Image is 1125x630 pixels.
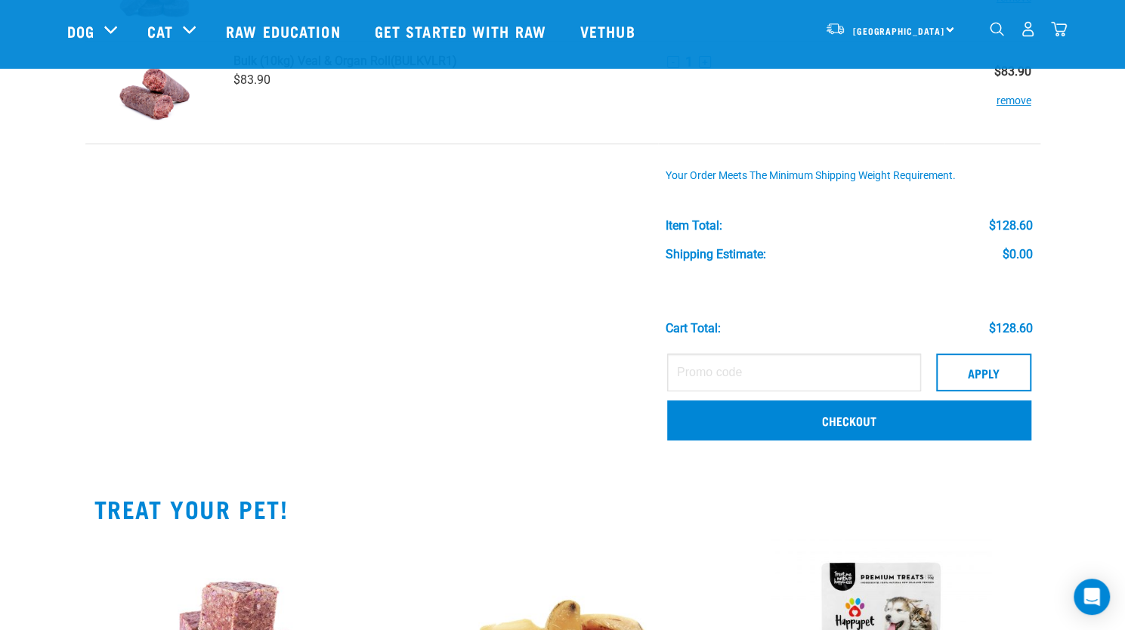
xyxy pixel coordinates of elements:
div: Open Intercom Messenger [1074,579,1110,615]
a: Checkout [667,400,1031,440]
img: home-icon@2x.png [1051,21,1067,37]
td: $83.90 [944,42,1040,144]
a: Raw Education [211,1,359,61]
span: $83.90 [233,73,270,87]
img: Veal & Organ Roll [116,54,193,131]
div: $128.60 [988,322,1032,335]
div: Your order meets the minimum shipping weight requirement. [666,170,1032,182]
a: Vethub [565,1,654,61]
img: van-moving.png [825,22,845,36]
input: Promo code [667,354,921,391]
div: Cart total: [666,322,721,335]
div: $128.60 [988,219,1032,233]
span: [GEOGRAPHIC_DATA] [853,28,944,33]
div: Shipping Estimate: [666,248,766,261]
img: user.png [1020,21,1036,37]
a: Dog [67,20,94,42]
a: Cat [147,20,173,42]
button: remove [997,79,1031,108]
div: $0.00 [1002,248,1032,261]
button: Apply [936,354,1031,391]
div: Item Total: [666,219,722,233]
img: home-icon-1@2x.png [990,22,1004,36]
a: Get started with Raw [360,1,565,61]
h2: TREAT YOUR PET! [94,495,1031,522]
